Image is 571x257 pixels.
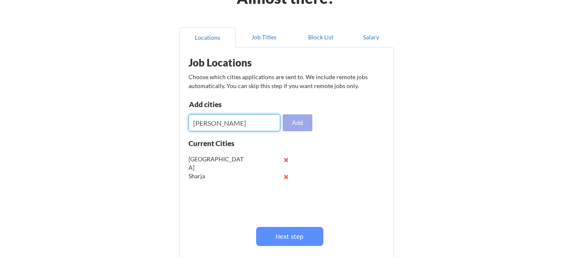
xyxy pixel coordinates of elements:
[189,72,383,90] div: Choose which cities applications are sent to. We include remote jobs automatically. You can skip ...
[292,27,349,47] button: Block List
[179,27,236,47] button: Locations
[349,27,393,47] button: Salary
[189,140,253,147] div: Current Cities
[189,114,280,131] input: Type here...
[236,27,292,47] button: Job Titles
[283,114,312,131] button: Add
[189,58,295,68] div: Job Locations
[189,155,244,171] div: [GEOGRAPHIC_DATA]
[256,227,323,246] button: Next step
[189,172,244,180] div: Sharja
[189,101,276,108] div: Add cities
